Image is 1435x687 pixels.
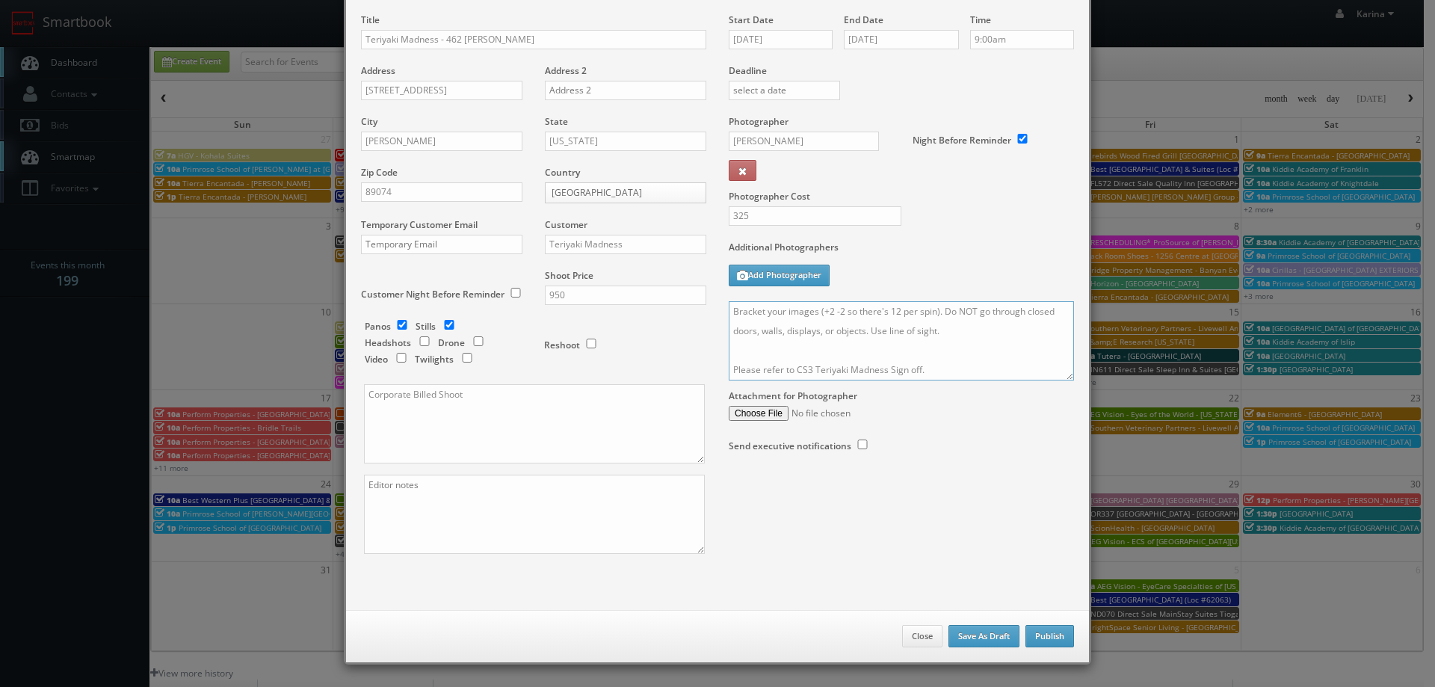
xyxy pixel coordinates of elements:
[729,30,833,49] input: select a date
[545,182,706,203] a: [GEOGRAPHIC_DATA]
[361,115,377,128] label: City
[361,218,478,231] label: Temporary Customer Email
[361,13,380,26] label: Title
[365,353,388,366] label: Video
[545,115,568,128] label: State
[913,134,1011,147] label: Night Before Reminder
[729,389,857,402] label: Attachment for Photographer
[948,625,1019,647] button: Save As Draft
[416,320,436,333] label: Stills
[717,64,1085,77] label: Deadline
[545,64,587,77] label: Address 2
[361,166,398,179] label: Zip Code
[729,132,879,151] input: Select a photographer
[552,183,686,203] span: [GEOGRAPHIC_DATA]
[415,353,454,366] label: Twilights
[545,132,706,151] input: Select a state
[361,64,395,77] label: Address
[970,13,991,26] label: Time
[729,440,851,452] label: Send executive notifications
[729,241,1074,261] label: Additional Photographers
[545,269,593,282] label: Shoot Price
[545,81,706,100] input: Address 2
[438,336,465,349] label: Drone
[729,206,901,226] input: Photographer Cost
[361,288,504,301] label: Customer Night Before Reminder
[365,336,411,349] label: Headshots
[361,30,706,49] input: Title
[545,166,580,179] label: Country
[844,13,883,26] label: End Date
[361,81,522,100] input: Address
[717,190,1085,203] label: Photographer Cost
[1025,625,1074,647] button: Publish
[902,625,942,647] button: Close
[361,235,522,254] input: Temporary Email
[729,13,774,26] label: Start Date
[545,235,706,254] input: Select a customer
[361,132,522,151] input: City
[544,339,580,351] label: Reshoot
[729,265,830,286] button: Add Photographer
[545,218,587,231] label: Customer
[545,286,706,305] input: Shoot Price
[844,30,959,49] input: select an end date
[729,115,789,128] label: Photographer
[361,182,522,202] input: Zip Code
[729,81,840,100] input: select a date
[365,320,391,333] label: Panos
